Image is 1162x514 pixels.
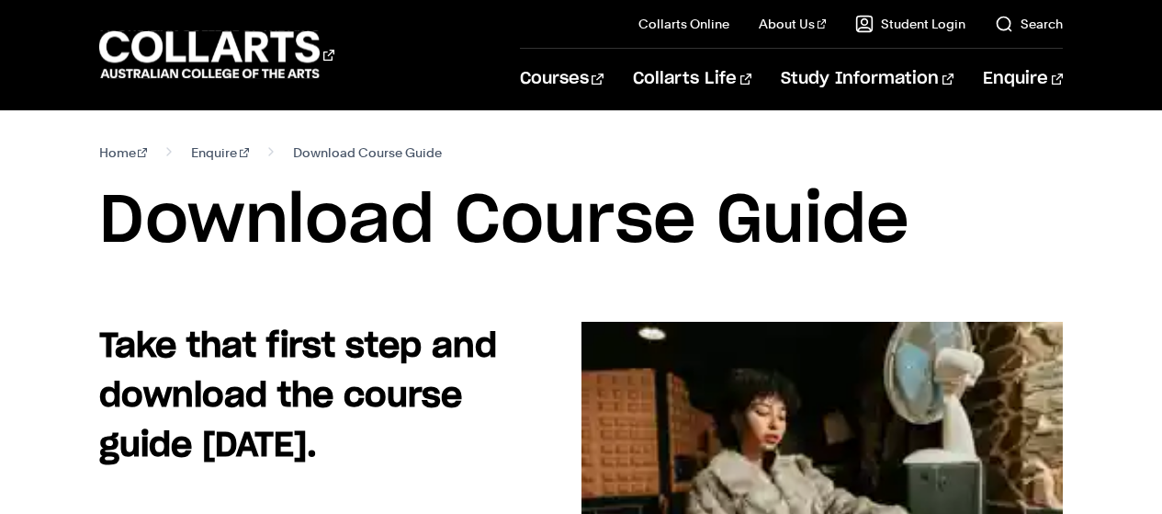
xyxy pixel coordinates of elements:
a: Student Login [855,15,965,33]
a: Courses [520,49,604,109]
a: Search [995,15,1063,33]
a: About Us [759,15,827,33]
div: Go to homepage [99,29,334,81]
a: Study Information [781,49,953,109]
a: Enquire [983,49,1063,109]
span: Download Course Guide [293,140,442,166]
a: Collarts Online [638,15,729,33]
strong: Take that first step and download the course guide [DATE]. [99,330,497,463]
a: Home [99,140,148,166]
h1: Download Course Guide [99,180,1064,263]
a: Collarts Life [633,49,751,109]
a: Enquire [191,140,249,166]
